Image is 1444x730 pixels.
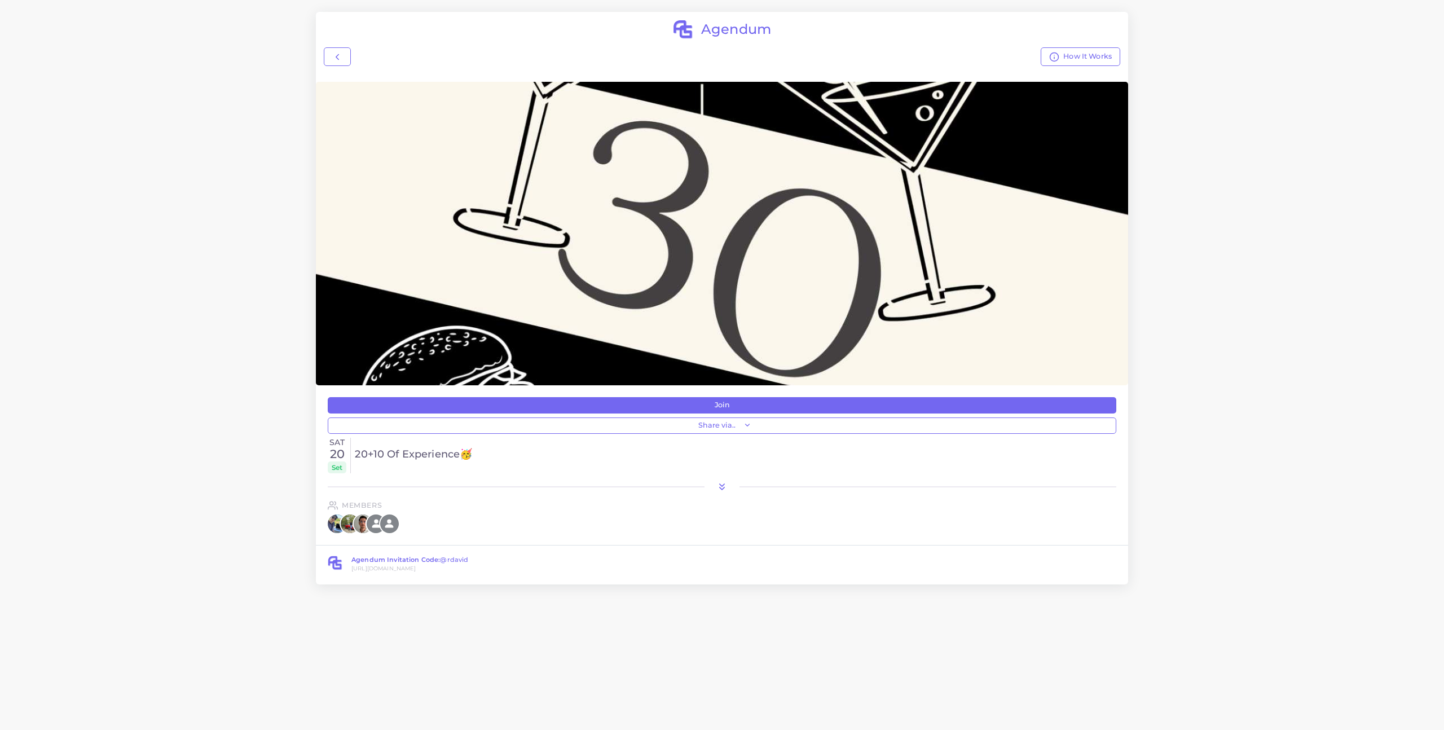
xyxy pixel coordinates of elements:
[1041,47,1120,67] a: How It Works
[355,448,1116,461] a: 20+10 of experience🥳
[328,447,346,461] h3: 20
[371,518,382,529] svg: person fill
[351,556,440,564] span: Agendum Invitation Code:
[328,438,346,447] h6: Sat
[316,20,1128,39] a: Agendum
[715,402,730,409] span: Join
[351,565,468,573] span: [URL][DOMAIN_NAME]
[367,514,385,533] button: person fill
[380,514,399,533] button: person fill
[384,518,395,529] svg: person fill
[316,553,1128,577] a: ****Agendum Invitation Code:@rdavid[URL][DOMAIN_NAME]
[328,397,1116,413] button: Join
[342,501,382,509] h6: Members
[1063,53,1112,60] span: How It Works
[701,21,771,38] h2: Agendum
[328,417,1116,434] button: Share via..
[440,556,468,564] span: @rdavid
[328,461,346,473] span: Set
